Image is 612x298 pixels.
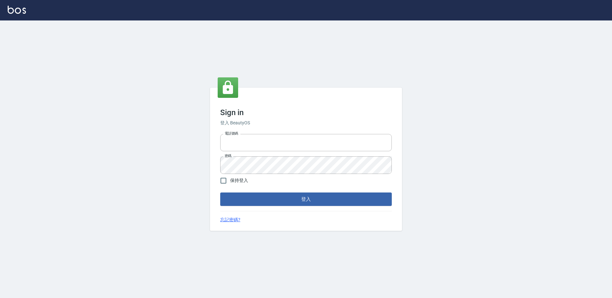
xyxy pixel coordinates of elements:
label: 密碼 [225,153,231,158]
h6: 登入 BeautyOS [220,120,392,126]
h3: Sign in [220,108,392,117]
span: 保持登入 [230,177,248,184]
button: 登入 [220,192,392,206]
img: Logo [8,6,26,14]
label: 電話號碼 [225,131,238,136]
a: 忘記密碼? [220,216,240,223]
